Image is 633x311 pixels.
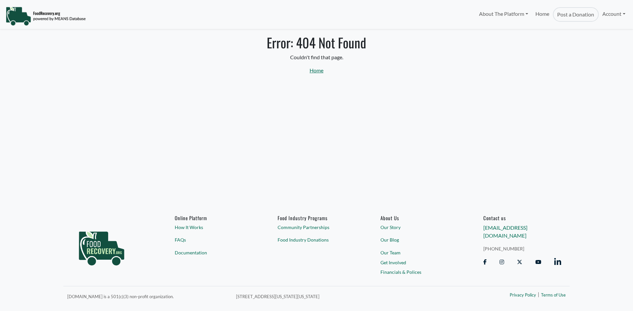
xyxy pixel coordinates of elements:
a: Community Partnerships [278,224,355,231]
a: Home [532,7,553,22]
a: Post a Donation [553,7,598,22]
a: [EMAIL_ADDRESS][DOMAIN_NAME] [483,224,527,239]
a: Terms of Use [541,292,566,299]
p: [DOMAIN_NAME] is a 501(c)(3) non-profit organization. [67,292,228,300]
p: [STREET_ADDRESS][US_STATE][US_STATE] [236,292,439,300]
h6: Online Platform [175,215,253,221]
a: Home [310,67,323,73]
a: Documentation [175,249,253,256]
h6: Food Industry Programs [278,215,355,221]
p: Couldn't find that page. [103,53,530,61]
a: About Us [380,215,458,221]
a: How It Works [175,224,253,231]
h6: Contact us [483,215,561,221]
a: [PHONE_NUMBER] [483,245,561,252]
a: Financials & Polices [380,269,458,275]
span: | [538,291,539,298]
h1: Error: 404 Not Found [103,35,530,50]
img: NavigationLogo_FoodRecovery-91c16205cd0af1ed486a0f1a7774a6544ea792ac00100771e7dd3ec7c0e58e41.png [6,6,86,26]
a: Food Industry Donations [278,236,355,243]
a: Our Team [380,249,458,256]
a: FAQs [175,236,253,243]
a: Privacy Policy [510,292,536,299]
a: Account [599,7,629,20]
a: Get Involved [380,259,458,266]
a: Our Blog [380,236,458,243]
a: Our Story [380,224,458,231]
img: food_recovery_green_logo-76242d7a27de7ed26b67be613a865d9c9037ba317089b267e0515145e5e51427.png [72,215,131,277]
a: About The Platform [475,7,531,20]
